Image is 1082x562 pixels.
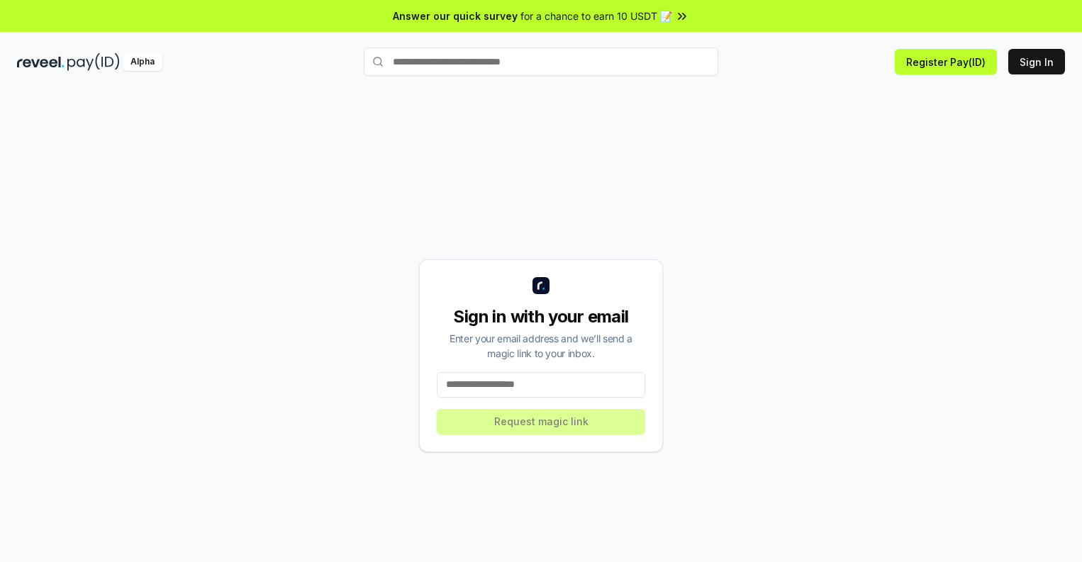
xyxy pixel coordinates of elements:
button: Sign In [1008,49,1065,74]
div: Sign in with your email [437,305,645,328]
span: for a chance to earn 10 USDT 📝 [520,9,672,23]
span: Answer our quick survey [393,9,518,23]
img: pay_id [67,53,120,71]
button: Register Pay(ID) [895,49,997,74]
img: logo_small [532,277,550,294]
div: Alpha [123,53,162,71]
img: reveel_dark [17,53,65,71]
div: Enter your email address and we’ll send a magic link to your inbox. [437,331,645,361]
